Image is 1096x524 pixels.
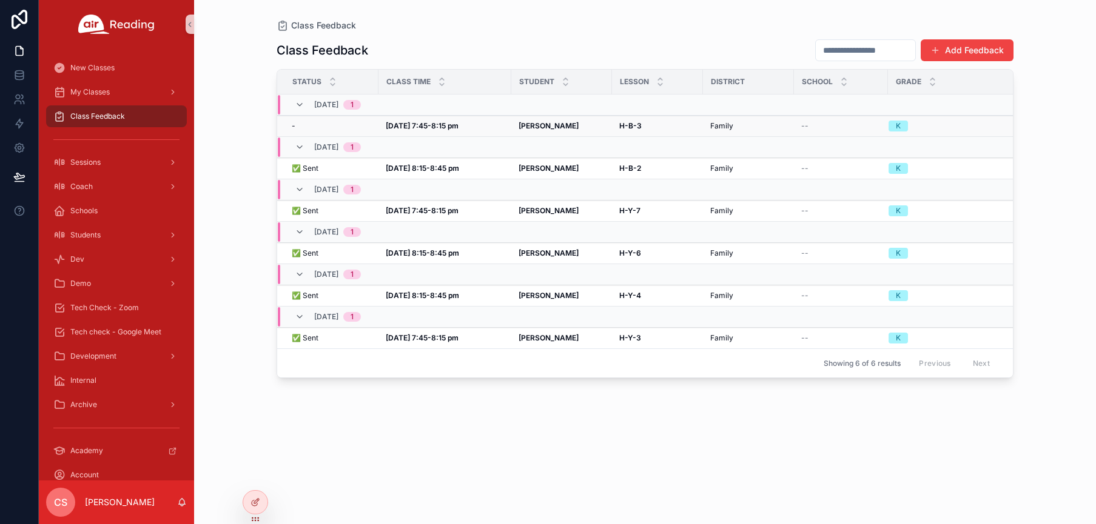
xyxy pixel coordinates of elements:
[46,394,187,416] a: Archive
[710,206,733,216] span: Family
[710,333,787,343] a: Family
[314,270,338,279] span: [DATE]
[519,206,579,215] strong: [PERSON_NAME]
[386,333,504,343] a: [DATE] 7:45-8:15 pm
[292,291,318,300] span: ✅ Sent
[70,279,91,288] span: Demo
[619,291,696,300] a: H-Y-4
[46,370,187,391] a: Internal
[70,327,161,337] span: Tech check - Google Meet
[292,333,318,343] span: ✅ Sent
[619,291,641,300] strong: H-Y-4
[351,185,354,194] div: 1
[620,77,649,87] span: Lesson
[519,248,605,258] a: [PERSON_NAME]
[801,164,809,173] span: --
[889,205,1012,216] a: K
[78,15,155,34] img: App logo
[386,206,504,216] a: [DATE] 7:45-8:15 pm
[46,200,187,222] a: Schools
[801,164,881,173] a: --
[314,142,338,152] span: [DATE]
[896,77,921,87] span: Grade
[889,163,1012,174] a: K
[889,290,1012,301] a: K
[619,333,696,343] a: H-Y-3
[85,496,155,508] p: [PERSON_NAME]
[46,297,187,319] a: Tech Check - Zoom
[710,206,787,216] a: Family
[351,142,354,152] div: 1
[292,77,321,87] span: Status
[801,206,809,216] span: --
[710,164,733,173] span: Family
[70,303,139,313] span: Tech Check - Zoom
[70,470,99,480] span: Account
[711,77,745,87] span: District
[46,464,187,486] a: Account
[46,224,187,246] a: Students
[70,63,115,73] span: New Classes
[619,121,696,131] a: H-B-3
[889,121,1012,131] a: K
[46,151,187,173] a: Sessions
[351,100,354,110] div: 1
[277,42,368,59] h1: Class Feedback
[710,164,787,173] a: Family
[292,206,371,216] a: ✅ Sent
[619,121,642,130] strong: H-B-3
[801,121,881,131] a: --
[896,248,901,259] div: K
[386,291,504,300] a: [DATE] 8:15-8:45 pm
[619,164,641,173] strong: H-B-2
[619,206,696,216] a: H-Y-7
[519,121,605,131] a: [PERSON_NAME]
[386,333,459,342] strong: [DATE] 7:45-8:15 pm
[519,291,579,300] strong: [PERSON_NAME]
[46,81,187,103] a: My Classes
[314,100,338,110] span: [DATE]
[70,158,101,167] span: Sessions
[896,333,901,343] div: K
[801,121,809,131] span: --
[801,206,881,216] a: --
[896,121,901,131] div: K
[519,164,579,173] strong: [PERSON_NAME]
[710,121,787,131] a: Family
[292,333,371,343] a: ✅ Sent
[801,248,809,258] span: --
[70,87,110,97] span: My Classes
[314,312,338,322] span: [DATE]
[710,121,733,131] span: Family
[46,176,187,197] a: Coach
[921,39,1014,61] button: Add Feedback
[710,248,733,258] span: Family
[39,48,194,480] div: scrollable content
[710,248,787,258] a: Family
[292,121,371,131] a: -
[46,345,187,367] a: Development
[292,121,295,131] span: -
[292,248,371,258] a: ✅ Sent
[292,206,318,216] span: ✅ Sent
[70,206,98,216] span: Schools
[292,248,318,258] span: ✅ Sent
[710,333,733,343] span: Family
[386,121,504,131] a: [DATE] 7:45-8:15 pm
[519,206,605,216] a: [PERSON_NAME]
[277,19,356,32] a: Class Feedback
[801,333,881,343] a: --
[70,351,116,361] span: Development
[54,495,67,509] span: CS
[801,291,809,300] span: --
[619,164,696,173] a: H-B-2
[351,312,354,322] div: 1
[292,164,318,173] span: ✅ Sent
[386,121,459,130] strong: [DATE] 7:45-8:15 pm
[619,248,641,257] strong: H-Y-6
[46,440,187,462] a: Academy
[619,333,641,342] strong: H-Y-3
[46,57,187,79] a: New Classes
[386,164,459,173] strong: [DATE] 8:15-8:45 pm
